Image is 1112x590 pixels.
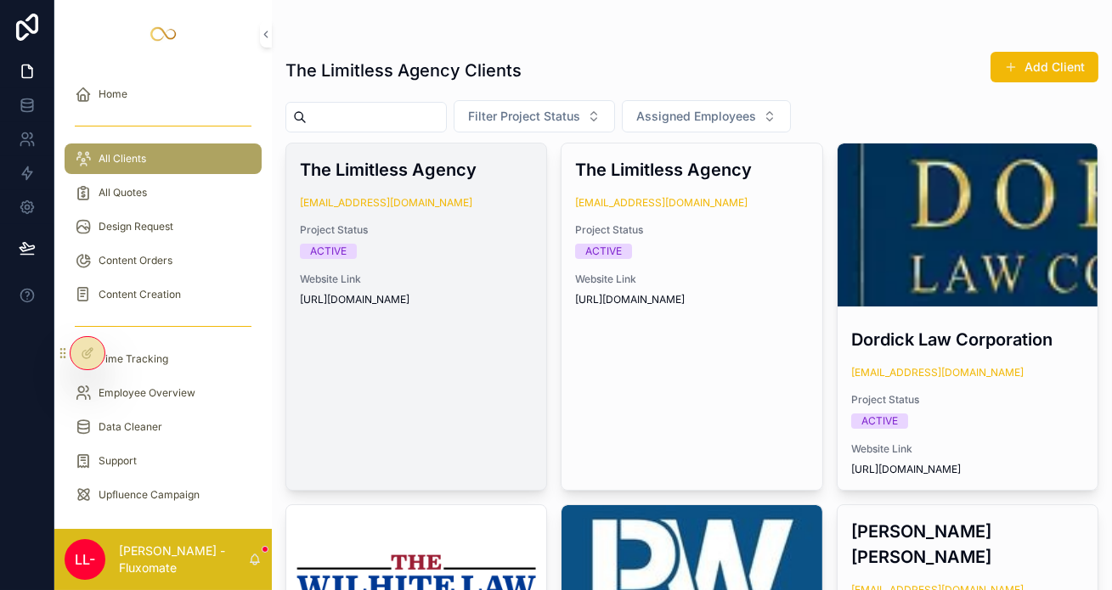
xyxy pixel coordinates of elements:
[285,59,522,82] h1: The Limitless Agency Clients
[585,244,622,259] div: ACTIVE
[861,413,898,429] div: ACTIVE
[99,454,137,468] span: Support
[300,293,533,306] span: [URL][DOMAIN_NAME]
[99,186,147,199] span: All Quotes
[575,273,808,286] span: Website Link
[99,288,181,301] span: Content Creation
[310,244,347,259] div: ACTIVE
[300,223,533,237] span: Project Status
[65,143,262,174] a: All Clients
[65,378,262,408] a: Employee Overview
[561,143,822,491] a: The Limitless Agency[EMAIL_ADDRESS][DOMAIN_NAME]Project StatusACTIVEWebsite Link[URL][DOMAIN_NAME]
[119,542,248,576] p: [PERSON_NAME] - Fluxomate
[65,211,262,242] a: Design Request
[851,442,1084,456] span: Website Link
[65,412,262,442] a: Data Cleaner
[622,100,791,132] button: Select Button
[851,519,1084,570] h3: [PERSON_NAME] [PERSON_NAME]
[65,79,262,110] a: Home
[851,463,1084,476] span: [URL][DOMAIN_NAME]
[851,327,1084,352] h3: Dordick Law Corporation
[575,196,748,210] a: [EMAIL_ADDRESS][DOMAIN_NAME]
[65,446,262,476] a: Support
[300,273,533,286] span: Website Link
[99,87,127,101] span: Home
[837,143,1098,491] a: Dordick Law Corporation[EMAIL_ADDRESS][DOMAIN_NAME]Project StatusACTIVEWebsite Link[URL][DOMAIN_N...
[65,344,262,374] a: Time Tracking
[851,366,1024,379] a: [EMAIL_ADDRESS][DOMAIN_NAME]
[75,549,95,570] span: LL-
[454,100,615,132] button: Select Button
[300,157,533,183] h3: The Limitless Agency
[851,393,1084,407] span: Project Status
[99,420,162,434] span: Data Cleaner
[468,108,580,125] span: Filter Project Status
[99,220,173,233] span: Design Request
[285,143,547,491] a: The Limitless Agency[EMAIL_ADDRESS][DOMAIN_NAME]Project StatusACTIVEWebsite Link[URL][DOMAIN_NAME]
[575,223,808,237] span: Project Status
[150,20,177,48] img: App logo
[636,108,756,125] span: Assigned Employees
[575,293,808,306] span: [URL][DOMAIN_NAME]
[838,143,1098,306] div: dordick-logo-2.webp
[65,279,262,310] a: Content Creation
[65,177,262,208] a: All Quotes
[99,254,172,267] span: Content Orders
[99,386,195,400] span: Employee Overview
[991,52,1098,82] button: Add Client
[300,196,472,210] a: [EMAIL_ADDRESS][DOMAIN_NAME]
[54,68,272,529] div: scrollable content
[99,152,146,166] span: All Clients
[65,245,262,276] a: Content Orders
[575,157,808,183] h3: The Limitless Agency
[99,352,168,366] span: Time Tracking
